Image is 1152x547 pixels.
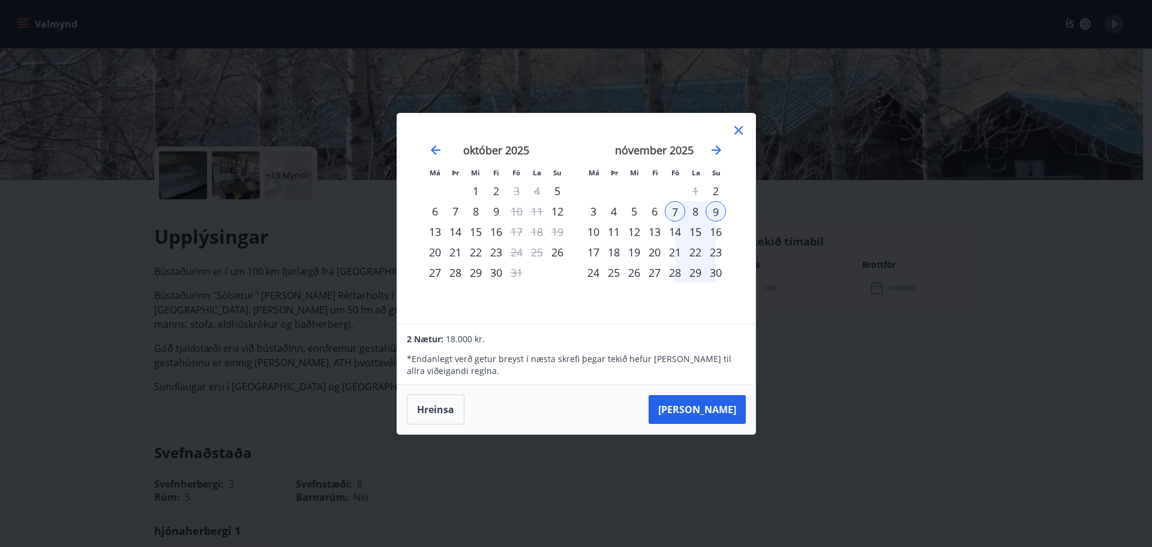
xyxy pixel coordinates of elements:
div: 23 [486,242,506,262]
div: 28 [665,262,685,283]
small: Fö [512,168,520,177]
td: Choose föstudagur, 17. október 2025 as your check-in date. It’s available. [506,222,527,242]
td: Choose sunnudagur, 16. nóvember 2025 as your check-in date. It’s available. [706,222,726,242]
small: Má [589,168,599,177]
div: Aðeins útritun í boði [506,181,527,201]
div: 3 [583,201,604,222]
td: Choose mánudagur, 20. október 2025 as your check-in date. It’s available. [425,242,445,262]
td: Choose miðvikudagur, 8. október 2025 as your check-in date. It’s available. [466,201,486,222]
div: 22 [466,242,486,262]
td: Choose fimmtudagur, 13. nóvember 2025 as your check-in date. It’s available. [644,222,665,242]
td: Choose mánudagur, 27. október 2025 as your check-in date. It’s available. [425,262,445,283]
td: Choose föstudagur, 24. október 2025 as your check-in date. It’s available. [506,242,527,262]
div: Aðeins útritun í boði [506,201,527,222]
div: 30 [706,262,726,283]
div: Aðeins innritun í boði [706,181,726,201]
td: Choose mánudagur, 13. október 2025 as your check-in date. It’s available. [425,222,445,242]
small: Þr [611,168,618,177]
td: Choose þriðjudagur, 7. október 2025 as your check-in date. It’s available. [445,201,466,222]
div: Aðeins innritun í boði [425,242,445,262]
span: 18.000 kr. [446,333,485,345]
td: Choose fimmtudagur, 6. nóvember 2025 as your check-in date. It’s available. [644,201,665,222]
td: Choose mánudagur, 10. nóvember 2025 as your check-in date. It’s available. [583,222,604,242]
div: Aðeins útritun í boði [506,222,527,242]
small: Fi [652,168,658,177]
div: 5 [624,201,644,222]
td: Choose fimmtudagur, 9. október 2025 as your check-in date. It’s available. [486,201,506,222]
td: Choose fimmtudagur, 16. október 2025 as your check-in date. It’s available. [486,222,506,242]
div: 1 [466,181,486,201]
div: 14 [445,222,466,242]
div: 8 [466,201,486,222]
div: 13 [425,222,445,242]
td: Choose föstudagur, 3. október 2025 as your check-in date. It’s available. [506,181,527,201]
div: Move backward to switch to the previous month. [428,143,443,157]
td: Choose miðvikudagur, 1. október 2025 as your check-in date. It’s available. [466,181,486,201]
div: 18 [604,242,624,262]
td: Choose föstudagur, 31. október 2025 as your check-in date. It’s available. [506,262,527,283]
td: Selected as end date. sunnudagur, 9. nóvember 2025 [706,201,726,222]
td: Not available. laugardagur, 11. október 2025 [527,201,547,222]
td: Choose sunnudagur, 23. nóvember 2025 as your check-in date. It’s available. [706,242,726,262]
div: 7 [445,201,466,222]
div: Move forward to switch to the next month. [709,143,724,157]
td: Choose mánudagur, 3. nóvember 2025 as your check-in date. It’s available. [583,201,604,222]
td: Choose föstudagur, 14. nóvember 2025 as your check-in date. It’s available. [665,222,685,242]
div: 7 [665,201,685,222]
div: 10 [583,222,604,242]
td: Selected. laugardagur, 8. nóvember 2025 [685,201,706,222]
td: Choose mánudagur, 6. október 2025 as your check-in date. It’s available. [425,201,445,222]
small: La [533,168,541,177]
div: Aðeins innritun í boði [547,242,568,262]
td: Not available. laugardagur, 18. október 2025 [527,222,547,242]
div: 6 [425,201,445,222]
td: Choose sunnudagur, 26. október 2025 as your check-in date. It’s available. [547,242,568,262]
span: 2 Nætur: [407,333,443,345]
td: Choose mánudagur, 24. nóvember 2025 as your check-in date. It’s available. [583,262,604,283]
td: Choose þriðjudagur, 4. nóvember 2025 as your check-in date. It’s available. [604,201,624,222]
td: Selected as start date. föstudagur, 7. nóvember 2025 [665,201,685,222]
td: Not available. sunnudagur, 19. október 2025 [547,222,568,242]
small: La [692,168,700,177]
td: Choose fimmtudagur, 2. október 2025 as your check-in date. It’s available. [486,181,506,201]
td: Choose þriðjudagur, 21. október 2025 as your check-in date. It’s available. [445,242,466,262]
td: Choose föstudagur, 28. nóvember 2025 as your check-in date. It’s available. [665,262,685,283]
small: Mi [471,168,480,177]
td: Choose þriðjudagur, 28. október 2025 as your check-in date. It’s available. [445,262,466,283]
td: Choose miðvikudagur, 29. október 2025 as your check-in date. It’s available. [466,262,486,283]
div: 16 [486,222,506,242]
strong: nóvember 2025 [615,143,694,157]
td: Choose sunnudagur, 5. október 2025 as your check-in date. It’s available. [547,181,568,201]
td: Choose föstudagur, 10. október 2025 as your check-in date. It’s available. [506,201,527,222]
div: 22 [685,242,706,262]
td: Choose þriðjudagur, 11. nóvember 2025 as your check-in date. It’s available. [604,222,624,242]
div: 23 [706,242,726,262]
small: Fö [671,168,679,177]
td: Choose miðvikudagur, 12. nóvember 2025 as your check-in date. It’s available. [624,222,644,242]
div: 9 [486,201,506,222]
div: 2 [486,181,506,201]
div: 11 [604,222,624,242]
button: [PERSON_NAME] [649,395,746,424]
td: Choose laugardagur, 29. nóvember 2025 as your check-in date. It’s available. [685,262,706,283]
td: Choose fimmtudagur, 30. október 2025 as your check-in date. It’s available. [486,262,506,283]
td: Choose miðvikudagur, 19. nóvember 2025 as your check-in date. It’s available. [624,242,644,262]
div: 26 [624,262,644,283]
div: 21 [445,242,466,262]
p: * Endanlegt verð getur breyst í næsta skrefi þegar tekið hefur [PERSON_NAME] til allra viðeigandi... [407,353,745,377]
div: 15 [466,222,486,242]
div: Aðeins innritun í boði [547,201,568,222]
div: 14 [665,222,685,242]
div: 16 [706,222,726,242]
small: Þr [452,168,459,177]
div: 27 [644,262,665,283]
div: Aðeins innritun í boði [547,181,568,201]
td: Choose fimmtudagur, 27. nóvember 2025 as your check-in date. It’s available. [644,262,665,283]
td: Choose sunnudagur, 30. nóvember 2025 as your check-in date. It’s available. [706,262,726,283]
small: Mi [630,168,639,177]
td: Choose sunnudagur, 12. október 2025 as your check-in date. It’s available. [547,201,568,222]
div: 17 [583,242,604,262]
div: 4 [604,201,624,222]
td: Not available. laugardagur, 25. október 2025 [527,242,547,262]
td: Choose laugardagur, 15. nóvember 2025 as your check-in date. It’s available. [685,222,706,242]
